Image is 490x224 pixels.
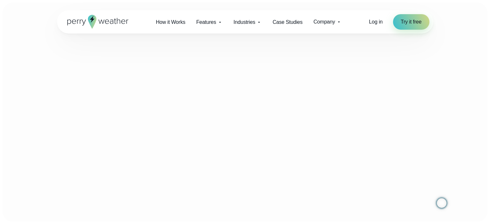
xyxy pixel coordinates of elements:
span: Industries [234,18,255,26]
a: Try it free [393,14,429,30]
span: Log in [369,19,382,24]
span: How it Works [156,18,186,26]
span: Try it free [401,18,422,26]
span: Company [313,18,335,26]
a: Case Studies [267,15,308,29]
span: Features [196,18,216,26]
span: Case Studies [273,18,303,26]
a: Log in [369,18,382,26]
a: How it Works [150,15,191,29]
